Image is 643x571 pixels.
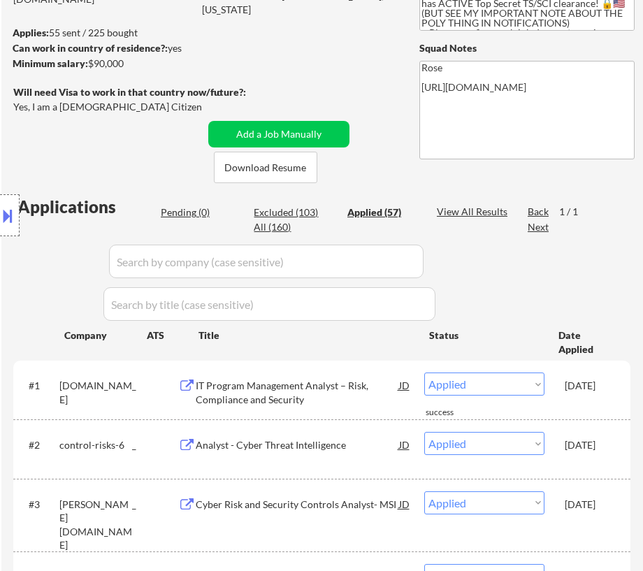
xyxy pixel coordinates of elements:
div: [DATE] [565,498,614,512]
div: 55 sent / 225 bought [13,26,245,40]
div: Analyst - Cyber Threat Intelligence [196,438,398,452]
strong: Applies: [13,27,49,38]
div: [DATE] [565,379,614,393]
div: JD [398,373,411,398]
input: Search by company (case sensitive) [109,245,424,278]
div: Applied (57) [347,205,417,219]
div: [PERSON_NAME][DOMAIN_NAME] [59,498,133,552]
div: control-risks-6 [59,438,133,452]
strong: Can work in country of residence?: [13,42,168,54]
div: #1 [29,379,48,393]
button: Add a Job Manually [208,121,349,147]
div: [DOMAIN_NAME] [59,379,133,406]
div: _ [132,379,178,393]
div: #2 [29,438,48,452]
div: IT Program Management Analyst – Risk, Compliance and Security [196,379,398,406]
div: Next [528,220,550,234]
div: Squad Notes [419,41,635,55]
div: yes [13,41,241,55]
div: JD [398,432,411,457]
div: Cyber Risk and Security Controls Analyst- MSI [196,498,398,512]
input: Search by title (case sensitive) [103,287,435,321]
div: Date Applied [558,328,614,356]
div: _ [132,438,178,452]
div: All (160) [254,220,324,234]
div: #3 [29,498,48,512]
div: Title [198,328,416,342]
div: 1 / 1 [559,205,591,219]
strong: Minimum salary: [13,57,88,69]
div: Status [429,322,537,347]
div: View All Results [437,205,512,219]
div: $90,000 [13,57,245,71]
button: Download Resume [214,152,317,183]
div: Excluded (103) [254,205,324,219]
div: success [426,407,482,419]
div: [DATE] [565,438,614,452]
div: _ [132,498,178,512]
div: Back [528,205,550,219]
div: JD [398,491,411,516]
